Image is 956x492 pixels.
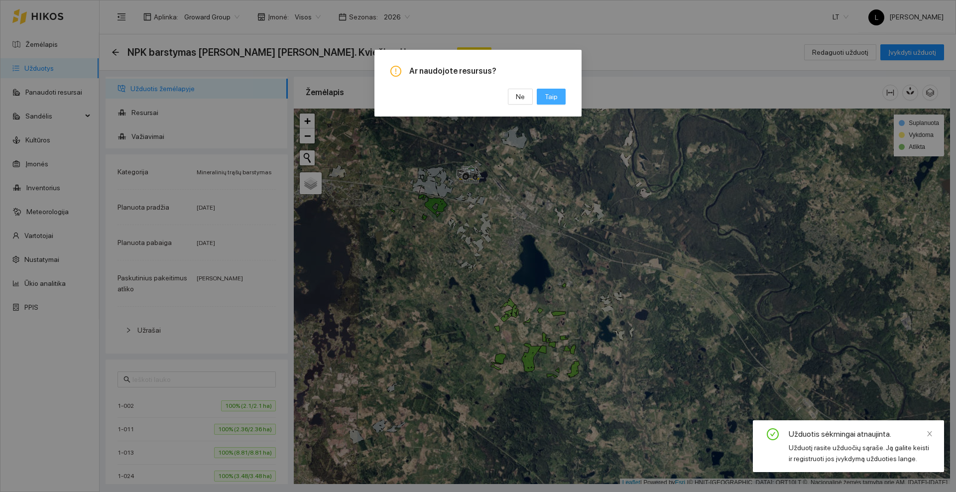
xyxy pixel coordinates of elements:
span: Ar naudojote resursus? [409,66,566,77]
button: Ne [508,89,533,105]
button: Taip [537,89,566,105]
span: Ne [516,91,525,102]
span: exclamation-circle [390,66,401,77]
span: close [926,430,933,437]
span: Taip [545,91,558,102]
div: Užduotis sėkmingai atnaujinta. [789,428,932,440]
span: check-circle [767,428,779,442]
div: Užduotį rasite užduočių sąraše. Ją galite keisti ir registruoti jos įvykdymą užduoties lange. [789,442,932,464]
